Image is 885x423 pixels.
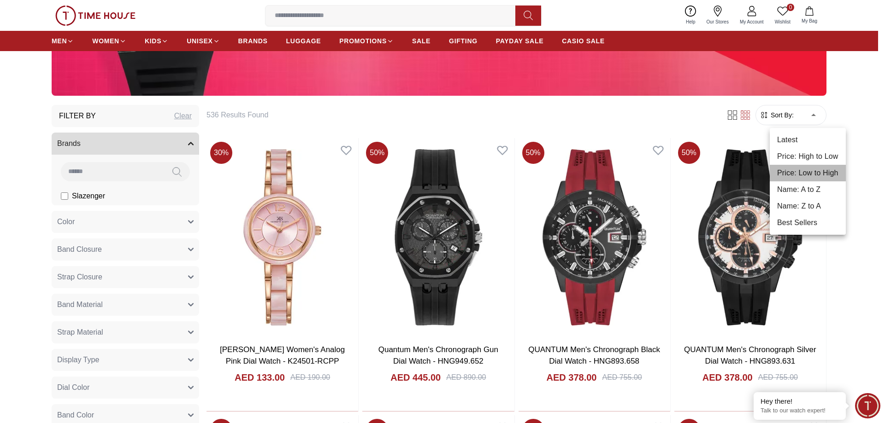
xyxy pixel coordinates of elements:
li: Price: Low to High [770,165,846,181]
li: Best Sellers [770,214,846,231]
li: Name: Z to A [770,198,846,214]
li: Name: A to Z [770,181,846,198]
p: Talk to our watch expert! [761,407,839,415]
div: Chat Widget [855,393,880,418]
li: Price: High to Low [770,148,846,165]
li: Latest [770,132,846,148]
div: Hey there! [761,397,839,406]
